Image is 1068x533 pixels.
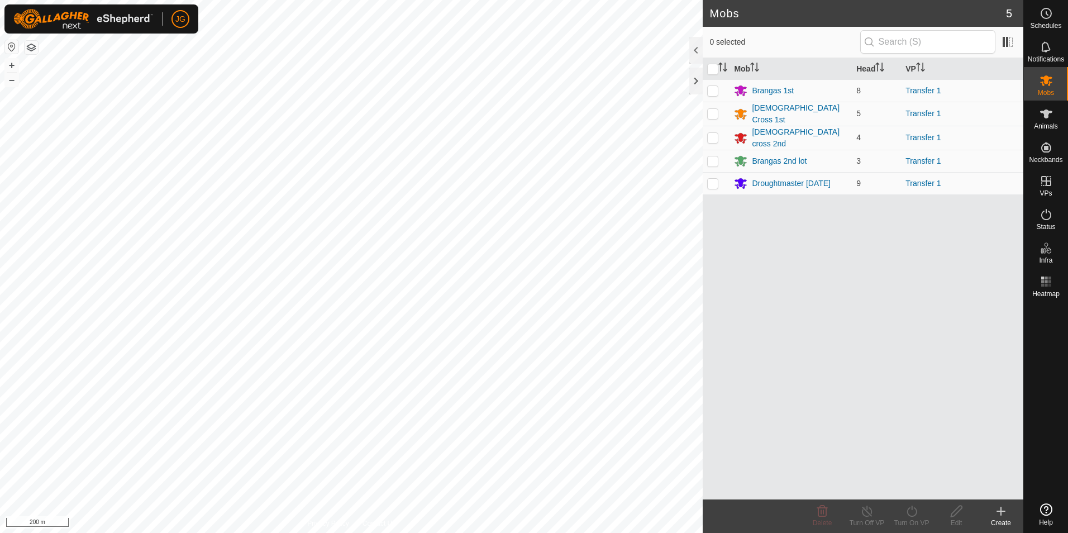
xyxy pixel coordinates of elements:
span: 5 [1006,5,1012,22]
span: 4 [856,133,861,142]
a: Transfer 1 [905,133,941,142]
span: Animals [1034,123,1058,130]
th: Mob [730,58,852,80]
th: Head [852,58,901,80]
span: Heatmap [1032,291,1060,297]
div: Brangas 2nd lot [752,155,807,167]
p-sorticon: Activate to sort [875,64,884,73]
span: 0 selected [709,36,860,48]
a: Transfer 1 [905,86,941,95]
span: Infra [1039,257,1052,264]
input: Search (S) [860,30,995,54]
button: + [5,59,18,72]
div: [DEMOGRAPHIC_DATA] cross 2nd [752,126,847,150]
span: 8 [856,86,861,95]
span: Schedules [1030,22,1061,29]
div: Turn On VP [889,518,934,528]
div: Brangas 1st [752,85,794,97]
p-sorticon: Activate to sort [750,64,759,73]
a: Privacy Policy [307,518,349,529]
span: Neckbands [1029,156,1062,163]
p-sorticon: Activate to sort [916,64,925,73]
span: 3 [856,156,861,165]
span: Mobs [1038,89,1054,96]
div: Edit [934,518,979,528]
span: Help [1039,519,1053,526]
div: [DEMOGRAPHIC_DATA] Cross 1st [752,102,847,126]
span: 9 [856,179,861,188]
span: Status [1036,223,1055,230]
a: Transfer 1 [905,109,941,118]
p-sorticon: Activate to sort [718,64,727,73]
span: JG [175,13,185,25]
th: VP [901,58,1023,80]
a: Transfer 1 [905,156,941,165]
h2: Mobs [709,7,1005,20]
a: Contact Us [363,518,395,529]
div: Turn Off VP [845,518,889,528]
button: Reset Map [5,40,18,54]
span: 5 [856,109,861,118]
a: Transfer 1 [905,179,941,188]
div: Create [979,518,1023,528]
img: Gallagher Logo [13,9,153,29]
span: VPs [1040,190,1052,197]
div: Droughtmaster [DATE] [752,178,831,189]
a: Help [1024,499,1068,530]
button: – [5,73,18,87]
span: Notifications [1028,56,1064,63]
span: Delete [813,519,832,527]
button: Map Layers [25,41,38,54]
